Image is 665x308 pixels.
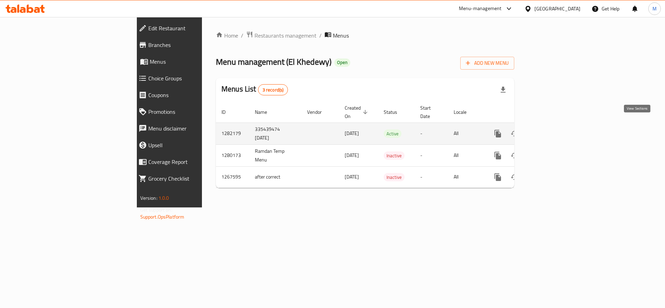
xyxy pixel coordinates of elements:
[148,141,242,149] span: Upsell
[652,5,657,13] span: M
[148,108,242,116] span: Promotions
[484,102,562,123] th: Actions
[448,123,484,144] td: All
[460,57,514,70] button: Add New Menu
[448,166,484,188] td: All
[334,58,350,67] div: Open
[249,166,302,188] td: after correct
[345,151,359,160] span: [DATE]
[459,5,502,13] div: Menu-management
[384,151,405,160] div: Inactive
[448,144,484,166] td: All
[133,20,248,37] a: Edit Restaurant
[384,152,405,160] span: Inactive
[221,84,288,95] h2: Menus List
[148,74,242,82] span: Choice Groups
[133,87,248,103] a: Coupons
[148,174,242,183] span: Grocery Checklist
[249,123,302,144] td: 335439474 [DATE]
[133,53,248,70] a: Menus
[246,31,316,40] a: Restaurants management
[506,125,523,142] button: Change Status
[415,166,448,188] td: -
[216,102,562,188] table: enhanced table
[133,103,248,120] a: Promotions
[384,173,405,181] span: Inactive
[249,144,302,166] td: Ramdan Temp Menu
[133,153,248,170] a: Coverage Report
[140,205,172,214] span: Get support on:
[216,54,331,70] span: Menu management ( El Khedewy )
[140,194,157,203] span: Version:
[221,108,235,116] span: ID
[534,5,580,13] div: [GEOGRAPHIC_DATA]
[506,147,523,164] button: Change Status
[255,108,276,116] span: Name
[333,31,349,40] span: Menus
[133,70,248,87] a: Choice Groups
[133,120,248,137] a: Menu disclaimer
[148,91,242,99] span: Coupons
[495,81,511,98] div: Export file
[466,59,509,68] span: Add New Menu
[384,130,401,138] span: Active
[490,147,506,164] button: more
[255,31,316,40] span: Restaurants management
[258,84,288,95] div: Total records count
[133,137,248,153] a: Upsell
[307,108,331,116] span: Vendor
[158,194,169,203] span: 1.0.0
[258,87,288,93] span: 3 record(s)
[148,24,242,32] span: Edit Restaurant
[415,123,448,144] td: -
[148,41,242,49] span: Branches
[148,158,242,166] span: Coverage Report
[415,144,448,166] td: -
[454,108,476,116] span: Locale
[345,129,359,138] span: [DATE]
[490,169,506,185] button: more
[133,170,248,187] a: Grocery Checklist
[384,108,406,116] span: Status
[319,31,322,40] li: /
[506,169,523,185] button: Change Status
[490,125,506,142] button: more
[133,37,248,53] a: Branches
[420,104,440,120] span: Start Date
[384,129,401,138] div: Active
[216,31,514,40] nav: breadcrumb
[334,60,350,65] span: Open
[140,212,185,221] a: Support.OpsPlatform
[345,172,359,181] span: [DATE]
[150,57,242,66] span: Menus
[345,104,370,120] span: Created On
[148,124,242,133] span: Menu disclaimer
